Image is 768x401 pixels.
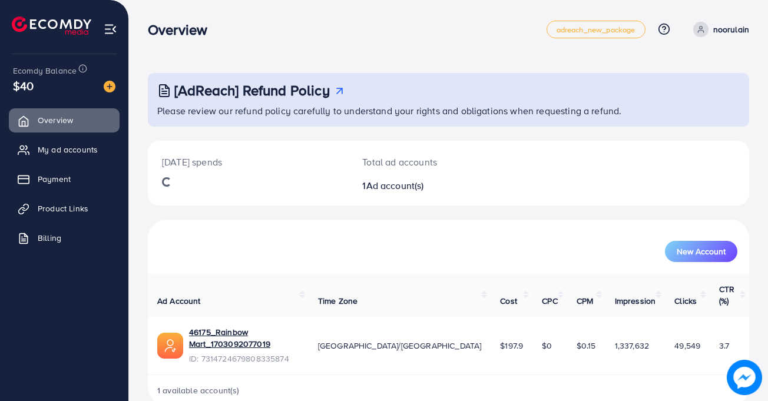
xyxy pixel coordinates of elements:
[157,104,742,118] p: Please review our refund policy carefully to understand your rights and obligations when requesti...
[38,144,98,155] span: My ad accounts
[577,340,596,352] span: $0.15
[12,16,91,35] img: logo
[174,82,330,99] h3: [AdReach] Refund Policy
[318,295,357,307] span: Time Zone
[719,340,729,352] span: 3.7
[13,77,34,94] span: $40
[157,295,201,307] span: Ad Account
[38,203,88,214] span: Product Links
[557,26,635,34] span: adreach_new_package
[362,155,484,169] p: Total ad accounts
[157,333,183,359] img: ic-ads-acc.e4c84228.svg
[38,173,71,185] span: Payment
[500,340,523,352] span: $197.9
[674,295,697,307] span: Clicks
[577,295,593,307] span: CPM
[547,21,645,38] a: adreach_new_package
[9,108,120,132] a: Overview
[9,138,120,161] a: My ad accounts
[9,226,120,250] a: Billing
[38,114,73,126] span: Overview
[189,326,299,350] a: 46175_Rainbow Mart_1703092077019
[727,360,762,395] img: image
[542,295,557,307] span: CPC
[38,232,61,244] span: Billing
[713,22,749,37] p: noorulain
[13,65,77,77] span: Ecomdy Balance
[677,247,726,256] span: New Account
[719,283,734,307] span: CTR (%)
[9,167,120,191] a: Payment
[500,295,517,307] span: Cost
[189,353,299,364] span: ID: 7314724679808335874
[688,22,749,37] a: noorulain
[318,340,482,352] span: [GEOGRAPHIC_DATA]/[GEOGRAPHIC_DATA]
[615,340,649,352] span: 1,337,632
[362,180,484,191] h2: 1
[162,155,334,169] p: [DATE] spends
[9,197,120,220] a: Product Links
[674,340,700,352] span: 49,549
[665,241,737,262] button: New Account
[148,21,217,38] h3: Overview
[157,385,240,396] span: 1 available account(s)
[104,81,115,92] img: image
[366,179,424,192] span: Ad account(s)
[104,22,117,36] img: menu
[615,295,656,307] span: Impression
[542,340,552,352] span: $0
